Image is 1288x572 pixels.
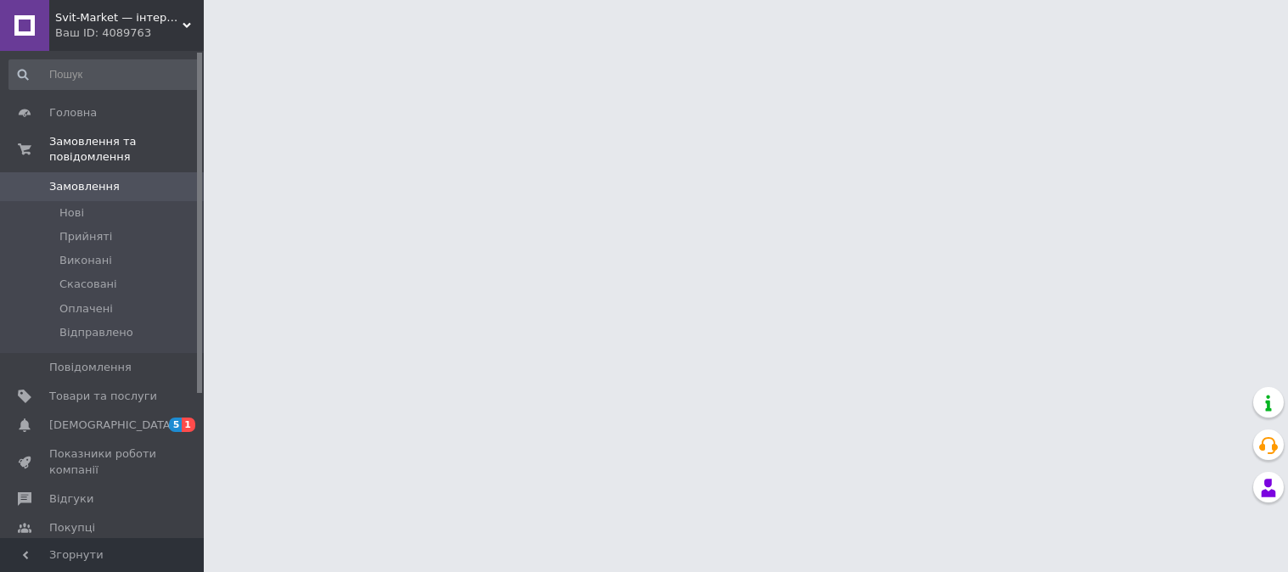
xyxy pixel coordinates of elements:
span: 5 [169,418,183,432]
span: Покупці [49,520,95,536]
span: Відправлено [59,325,133,340]
span: Нові [59,205,84,221]
div: Ваш ID: 4089763 [55,25,204,41]
input: Пошук [8,59,200,90]
span: Товари та послуги [49,389,157,404]
span: Замовлення [49,179,120,194]
span: 1 [182,418,195,432]
span: Скасовані [59,277,117,292]
span: Прийняті [59,229,112,244]
span: [DEMOGRAPHIC_DATA] [49,418,175,433]
span: Svit-Market — інтернет супермаркет [55,10,183,25]
span: Повідомлення [49,360,132,375]
span: Оплачені [59,301,113,317]
span: Виконані [59,253,112,268]
span: Замовлення та повідомлення [49,134,204,165]
span: Показники роботи компанії [49,446,157,477]
span: Головна [49,105,97,121]
span: Відгуки [49,491,93,507]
